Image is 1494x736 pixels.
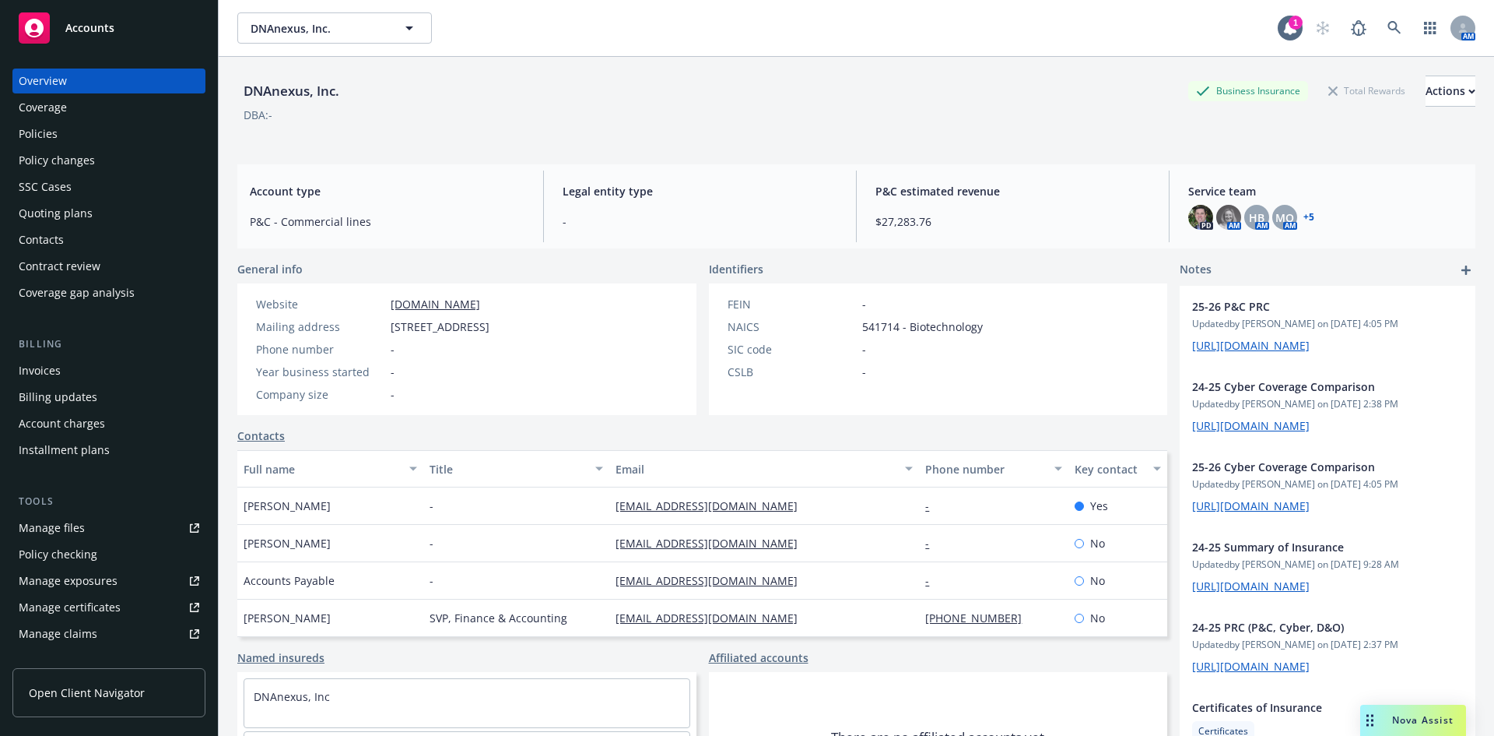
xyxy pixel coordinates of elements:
a: [EMAIL_ADDRESS][DOMAIN_NAME] [615,573,810,588]
button: Full name [237,450,423,488]
a: Manage exposures [12,569,205,593]
span: No [1090,572,1105,589]
span: No [1090,610,1105,626]
span: Account type [250,183,524,199]
div: Full name [244,461,400,477]
span: 24-25 Cyber Coverage Comparison [1192,379,1422,395]
div: Contract review [19,254,100,279]
a: Report a Bug [1343,12,1374,44]
a: Search [1379,12,1410,44]
a: [DOMAIN_NAME] [391,297,480,312]
a: Contacts [12,227,205,252]
span: - [563,213,837,230]
div: Tools [12,494,205,509]
div: Actions [1426,76,1475,106]
button: Nova Assist [1360,705,1466,736]
a: Manage BORs [12,648,205,673]
span: Updated by [PERSON_NAME] on [DATE] 2:37 PM [1192,638,1463,652]
a: [PHONE_NUMBER] [925,611,1034,625]
div: Company size [256,386,384,403]
a: Switch app [1415,12,1446,44]
a: [EMAIL_ADDRESS][DOMAIN_NAME] [615,536,810,551]
span: - [862,341,866,357]
span: $27,283.76 [875,213,1150,230]
span: - [391,364,395,380]
div: Mailing address [256,319,384,335]
a: Policy checking [12,542,205,567]
span: Nova Assist [1392,713,1454,727]
span: - [391,341,395,357]
div: Manage claims [19,622,97,646]
div: 24-25 Summary of InsuranceUpdatedby [PERSON_NAME] on [DATE] 9:28 AM[URL][DOMAIN_NAME] [1180,526,1475,607]
a: Policies [12,121,205,146]
div: Title [430,461,586,477]
span: Certificates of Insurance [1192,699,1422,716]
span: - [430,535,433,551]
span: 25-26 Cyber Coverage Comparison [1192,459,1422,475]
span: P&C - Commercial lines [250,213,524,230]
div: Email [615,461,896,477]
div: Website [256,296,384,312]
button: Phone number [919,450,1068,488]
button: Email [609,450,919,488]
div: 25-26 P&C PRCUpdatedby [PERSON_NAME] on [DATE] 4:05 PM[URL][DOMAIN_NAME] [1180,286,1475,366]
a: [URL][DOMAIN_NAME] [1192,418,1310,433]
div: Billing updates [19,385,97,410]
a: [URL][DOMAIN_NAME] [1192,498,1310,513]
span: Service team [1188,183,1463,199]
div: Manage exposures [19,569,117,593]
span: [PERSON_NAME] [244,498,331,514]
span: DNAnexus, Inc. [251,20,385,37]
a: Account charges [12,411,205,436]
a: Contract review [12,254,205,279]
div: Account charges [19,411,105,436]
div: Quoting plans [19,201,93,226]
span: Notes [1180,261,1212,280]
span: 25-26 P&C PRC [1192,298,1422,315]
div: Drag to move [1360,705,1380,736]
a: Overview [12,69,205,93]
span: SVP, Finance & Accounting [430,610,567,626]
div: DNAnexus, Inc. [237,81,345,101]
a: Manage certificates [12,595,205,620]
div: Manage certificates [19,595,121,620]
span: No [1090,535,1105,551]
div: Phone number [925,461,1044,477]
a: +5 [1303,213,1314,222]
a: Coverage gap analysis [12,280,205,305]
a: DNAnexus, Inc [254,689,330,704]
span: 24-25 PRC (P&C, Cyber, D&O) [1192,619,1422,636]
div: Policies [19,121,58,146]
a: Invoices [12,358,205,383]
span: - [430,572,433,589]
button: Title [423,450,609,488]
span: Accounts [65,22,114,34]
div: Policy checking [19,542,97,567]
a: [URL][DOMAIN_NAME] [1192,579,1310,593]
span: - [430,498,433,514]
div: Policy changes [19,148,95,173]
img: photo [1188,205,1213,230]
div: CSLB [728,364,856,380]
span: Accounts Payable [244,572,335,589]
div: Coverage gap analysis [19,280,135,305]
div: Total Rewards [1320,81,1413,100]
span: Updated by [PERSON_NAME] on [DATE] 2:38 PM [1192,397,1463,411]
a: Start snowing [1307,12,1338,44]
button: DNAnexus, Inc. [237,12,432,44]
button: Actions [1426,76,1475,107]
div: 25-26 Cyber Coverage ComparisonUpdatedby [PERSON_NAME] on [DATE] 4:05 PM[URL][DOMAIN_NAME] [1180,446,1475,526]
span: Updated by [PERSON_NAME] on [DATE] 4:05 PM [1192,317,1463,331]
div: Year business started [256,364,384,380]
a: Policy changes [12,148,205,173]
div: Key contact [1075,461,1144,477]
span: [PERSON_NAME] [244,535,331,551]
a: Manage claims [12,622,205,646]
div: Invoices [19,358,61,383]
span: Updated by [PERSON_NAME] on [DATE] 9:28 AM [1192,558,1463,572]
div: DBA: - [244,107,272,123]
a: [EMAIL_ADDRESS][DOMAIN_NAME] [615,611,810,625]
span: - [862,296,866,312]
img: photo [1216,205,1241,230]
